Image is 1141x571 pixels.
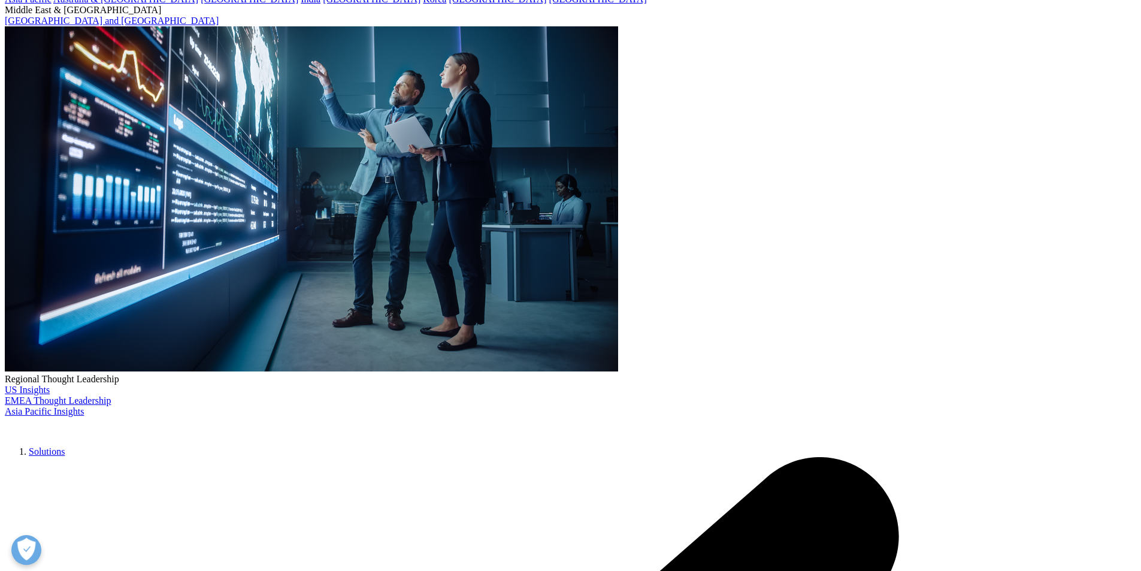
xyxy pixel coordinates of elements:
div: Middle East & [GEOGRAPHIC_DATA] [5,5,1136,16]
a: [GEOGRAPHIC_DATA] and [GEOGRAPHIC_DATA] [5,16,219,26]
img: 2093_analyzing-data-using-big-screen-display-and-laptop.png [5,26,618,371]
a: Asia Pacific Insights [5,406,84,416]
a: US Insights [5,385,50,395]
div: Regional Thought Leadership [5,374,1136,385]
a: EMEA Thought Leadership [5,395,111,406]
button: Open Preferences [11,535,41,565]
img: IQVIA Healthcare Information Technology and Pharma Clinical Research Company [5,417,101,434]
a: Solutions [29,446,65,457]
